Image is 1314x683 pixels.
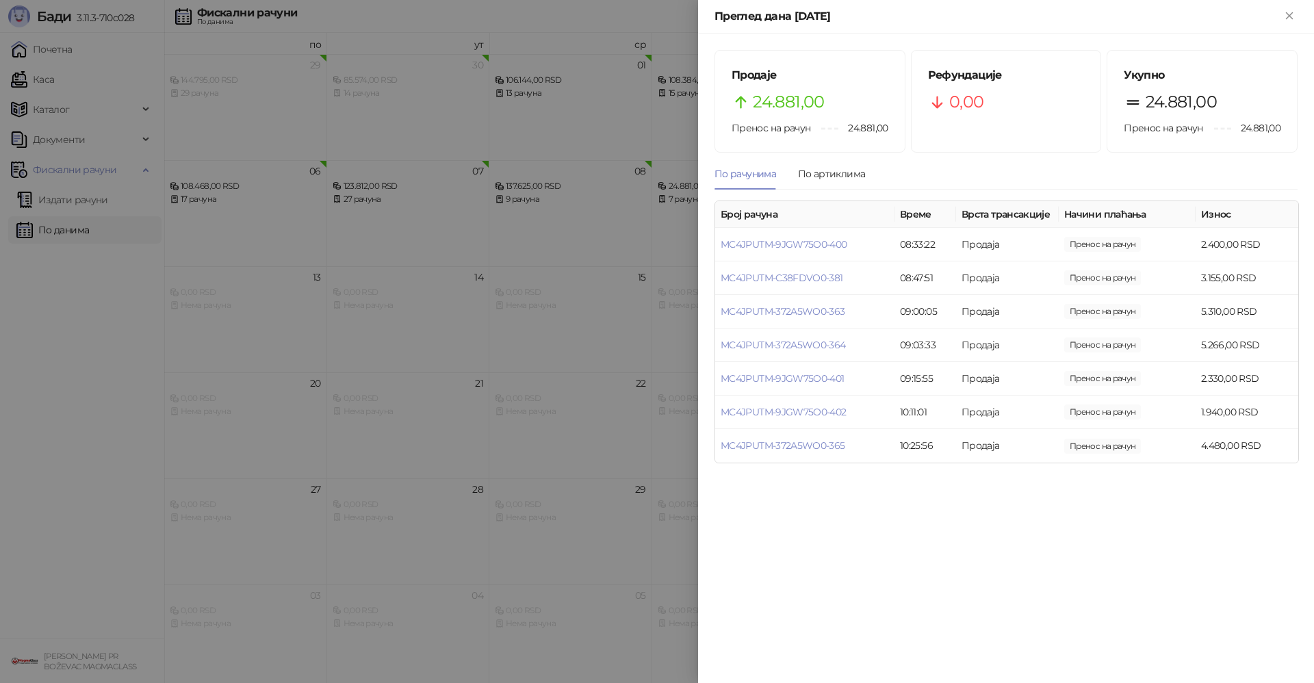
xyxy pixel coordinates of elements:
th: Број рачуна [715,201,894,228]
h5: Укупно [1124,67,1280,83]
td: 2.330,00 RSD [1196,362,1298,396]
a: MC4JPUTM-C38FDVO0-381 [721,272,843,284]
h5: Рефундације [928,67,1085,83]
td: Продаја [956,429,1059,463]
div: По артиклима [798,166,865,181]
span: 24.881,00 [838,120,888,136]
td: 08:33:22 [894,228,956,261]
a: MC4JPUTM-372A5WO0-365 [721,439,845,452]
td: Продаја [956,362,1059,396]
span: 4.480,00 [1064,439,1141,454]
a: MC4JPUTM-372A5WO0-363 [721,305,845,318]
a: MC4JPUTM-9JGW75O0-402 [721,406,847,418]
span: 3.155,00 [1064,270,1141,285]
span: 24.881,00 [1146,89,1217,115]
th: Врста трансакције [956,201,1059,228]
h5: Продаје [732,67,888,83]
span: 5.310,00 [1064,304,1141,319]
span: 0,00 [949,89,983,115]
td: 5.310,00 RSD [1196,295,1298,328]
div: Преглед дана [DATE] [714,8,1281,25]
th: Време [894,201,956,228]
td: Продаја [956,396,1059,429]
td: Продаја [956,295,1059,328]
a: MC4JPUTM-9JGW75O0-401 [721,372,845,385]
td: 10:11:01 [894,396,956,429]
td: 09:00:05 [894,295,956,328]
span: 2.330,00 [1064,371,1141,386]
td: 09:15:55 [894,362,956,396]
th: Износ [1196,201,1298,228]
span: 24.881,00 [1231,120,1280,136]
span: 5.266,00 [1064,337,1141,352]
td: Продаја [956,228,1059,261]
td: 4.480,00 RSD [1196,429,1298,463]
td: 5.266,00 RSD [1196,328,1298,362]
a: MC4JPUTM-372A5WO0-364 [721,339,846,351]
span: Пренос на рачун [1124,122,1202,134]
span: 1.940,00 [1064,404,1141,420]
td: 09:03:33 [894,328,956,362]
td: 08:47:51 [894,261,956,295]
td: Продаја [956,261,1059,295]
span: 2.400,00 [1064,237,1141,252]
td: 3.155,00 RSD [1196,261,1298,295]
td: 10:25:56 [894,429,956,463]
td: Продаја [956,328,1059,362]
span: 24.881,00 [753,89,824,115]
a: MC4JPUTM-9JGW75O0-400 [721,238,847,250]
span: Пренос на рачун [732,122,810,134]
td: 2.400,00 RSD [1196,228,1298,261]
div: По рачунима [714,166,776,181]
th: Начини плаћања [1059,201,1196,228]
td: 1.940,00 RSD [1196,396,1298,429]
button: Close [1281,8,1298,25]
